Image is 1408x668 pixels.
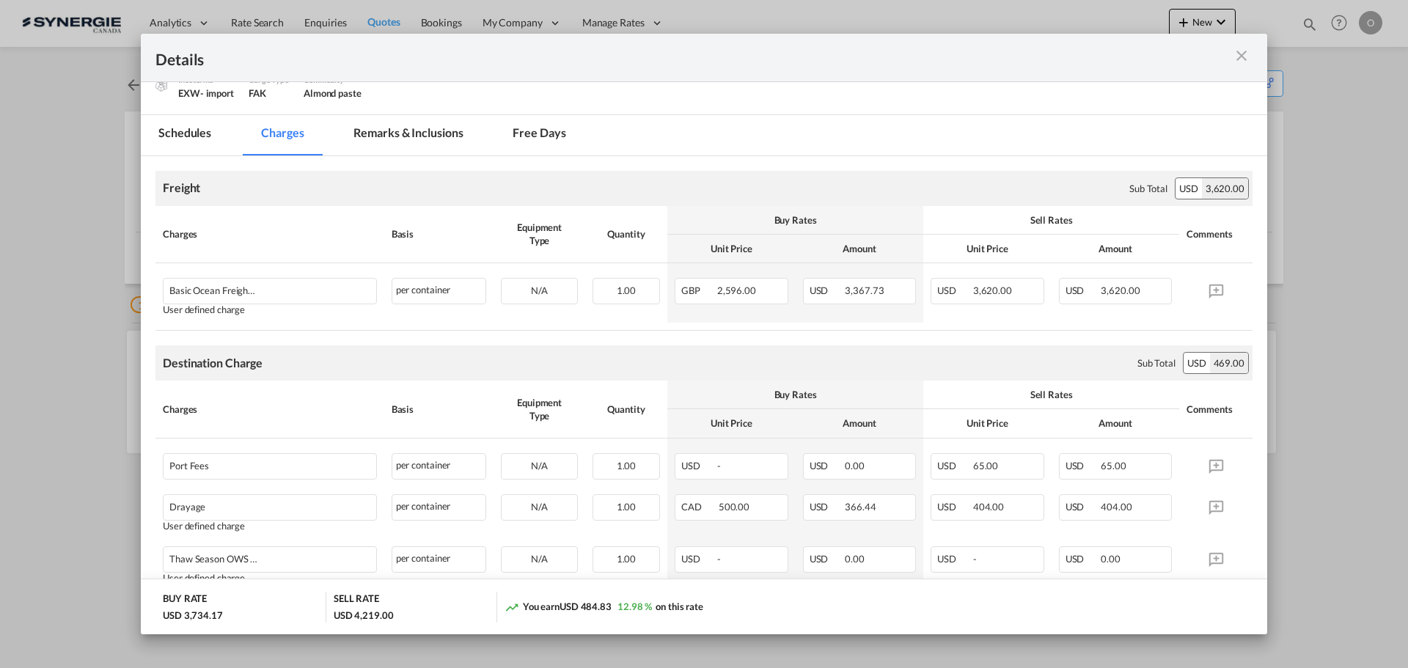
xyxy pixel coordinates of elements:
[681,553,715,565] span: USD
[501,396,578,422] div: Equipment Type
[1137,356,1176,370] div: Sub Total
[1176,178,1202,199] div: USD
[163,355,263,371] div: Destination Charge
[169,454,320,471] div: Port Fees
[200,87,234,100] div: - import
[667,409,796,438] th: Unit Price
[973,285,1012,296] span: 3,620.00
[937,460,971,471] span: USD
[505,600,519,614] md-icon: icon-trending-up
[531,460,548,471] span: N/A
[178,87,234,100] div: EXW
[845,460,865,471] span: 0.00
[1066,285,1099,296] span: USD
[392,403,487,416] div: Basis
[1210,353,1248,373] div: 469.00
[163,227,377,241] div: Charges
[617,553,637,565] span: 1.00
[796,235,924,263] th: Amount
[1101,553,1121,565] span: 0.00
[392,278,487,304] div: per container
[1066,501,1099,513] span: USD
[249,87,289,100] div: FAK
[810,553,843,565] span: USD
[675,388,916,401] div: Buy Rates
[163,521,377,532] div: User defined charge
[617,460,637,471] span: 1.00
[1066,553,1099,565] span: USD
[163,609,223,622] div: USD 3,734.17
[1101,501,1132,513] span: 404.00
[681,285,715,296] span: GBP
[155,48,1143,67] div: Details
[169,279,320,296] div: Basic Ocean Freight from EXW to port of Montreal
[531,285,548,296] span: N/A
[1052,235,1180,263] th: Amount
[1052,409,1180,438] th: Amount
[141,34,1267,635] md-dialog: Pickup Door ...
[1179,206,1253,263] th: Comments
[163,403,377,416] div: Charges
[163,304,377,315] div: User defined charge
[169,495,320,513] div: Drayage
[923,409,1052,438] th: Unit Price
[334,592,379,609] div: SELL RATE
[495,115,583,155] md-tab-item: Free days
[531,553,548,565] span: N/A
[719,501,749,513] span: 500.00
[845,285,884,296] span: 3,367.73
[243,115,321,155] md-tab-item: Charges
[931,388,1172,401] div: Sell Rates
[973,553,977,565] span: -
[1233,47,1250,65] md-icon: icon-close m-3 fg-AAA8AD cursor
[304,87,362,99] span: Almond paste
[1101,460,1126,471] span: 65.00
[141,115,229,155] md-tab-item: Schedules
[153,76,169,92] img: cargo.png
[392,494,487,521] div: per container
[717,553,721,565] span: -
[163,180,200,196] div: Freight
[717,460,721,471] span: -
[937,553,971,565] span: USD
[163,592,207,609] div: BUY RATE
[392,453,487,480] div: per container
[810,501,843,513] span: USD
[617,285,637,296] span: 1.00
[593,403,660,416] div: Quantity
[336,115,480,155] md-tab-item: Remarks & Inclusions
[973,460,999,471] span: 65.00
[501,221,578,247] div: Equipment Type
[937,285,971,296] span: USD
[810,285,843,296] span: USD
[617,601,652,612] span: 12.98 %
[667,235,796,263] th: Unit Price
[845,553,865,565] span: 0.00
[1066,460,1099,471] span: USD
[796,409,924,438] th: Amount
[845,501,876,513] span: 366.44
[1179,381,1253,438] th: Comments
[717,285,756,296] span: 2,596.00
[593,227,660,241] div: Quantity
[810,460,843,471] span: USD
[681,460,715,471] span: USD
[169,547,320,565] div: Thaw Season OWS (see remarks) - 290 USD if applicable
[923,235,1052,263] th: Unit Price
[141,115,598,155] md-pagination-wrapper: Use the left and right arrow keys to navigate between tabs
[505,600,703,615] div: You earn on this rate
[931,213,1172,227] div: Sell Rates
[334,609,394,622] div: USD 4,219.00
[392,546,487,573] div: per container
[675,213,916,227] div: Buy Rates
[1184,353,1210,373] div: USD
[617,501,637,513] span: 1.00
[1101,285,1140,296] span: 3,620.00
[1129,182,1167,195] div: Sub Total
[531,501,548,513] span: N/A
[560,601,612,612] span: USD 484.83
[937,501,971,513] span: USD
[1202,178,1248,199] div: 3,620.00
[681,501,716,513] span: CAD
[973,501,1004,513] span: 404.00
